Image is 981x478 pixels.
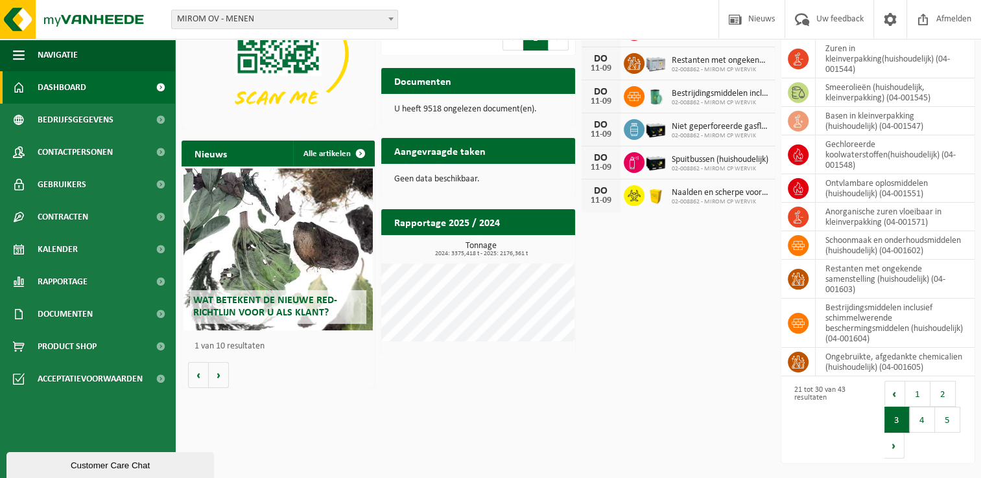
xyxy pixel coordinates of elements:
td: restanten met ongekende samenstelling (huishoudelijk) (04-001603) [816,260,975,299]
p: U heeft 9518 ongelezen document(en). [394,105,561,114]
span: Dashboard [38,71,86,104]
span: Spuitbussen (huishoudelijk) [672,155,768,165]
h2: Documenten [381,68,464,93]
img: PB-LB-0680-HPE-GY-11 [644,51,667,73]
button: Previous [884,381,905,407]
div: DO [588,186,614,196]
span: 02-008862 - MIROM CP WERVIK [672,99,768,107]
div: DO [588,153,614,163]
h2: Aangevraagde taken [381,138,499,163]
span: Restanten met ongekende samenstelling (huishoudelijk) [672,56,768,66]
span: MIROM OV - MENEN [172,10,397,28]
div: DO [588,120,614,130]
span: Niet geperforeerde gasflessen voor eenmalig gebruik (huishoudelijk) [672,122,768,132]
button: 5 [935,407,960,433]
div: 11-09 [588,64,614,73]
img: PB-OT-0200-MET-00-02 [644,84,667,106]
button: 3 [884,407,910,433]
td: ongebruikte, afgedankte chemicalien (huishoudelijk) (04-001605) [816,348,975,376]
button: Vorige [188,362,209,388]
span: Bedrijfsgegevens [38,104,113,136]
td: zuren in kleinverpakking(huishoudelijk) (04-001544) [816,40,975,78]
img: LP-SB-00050-HPE-22 [644,183,667,205]
p: 1 van 10 resultaten [195,342,368,351]
span: Bestrijdingsmiddelen inclusief schimmelwerende beschermingsmiddelen (huishoudeli... [672,89,768,99]
span: 02-008862 - MIROM CP WERVIK [672,165,768,173]
span: Acceptatievoorwaarden [38,363,143,395]
h2: Rapportage 2025 / 2024 [381,209,513,234]
td: anorganische zuren vloeibaar in kleinverpakking (04-001571) [816,203,975,231]
td: smeerolieën (huishoudelijk, kleinverpakking) (04-001545) [816,78,975,107]
td: ontvlambare oplosmiddelen (huishoudelijk) (04-001551) [816,174,975,203]
div: 11-09 [588,196,614,205]
span: Contracten [38,201,88,233]
span: 2024: 3375,418 t - 2025: 2176,361 t [388,251,574,257]
div: 11-09 [588,163,614,172]
td: Schoonmaak en onderhoudsmiddelen (huishoudelijk) (04-001602) [816,231,975,260]
button: Volgende [209,362,229,388]
a: Alle artikelen [293,141,373,166]
p: Geen data beschikbaar. [394,175,561,184]
button: 2 [930,381,956,407]
span: Navigatie [38,39,78,71]
span: Wat betekent de nieuwe RED-richtlijn voor u als klant? [193,295,337,318]
div: 11-09 [588,97,614,106]
a: Wat betekent de nieuwe RED-richtlijn voor u als klant? [183,168,373,330]
img: PB-LB-0680-HPE-BK-11 [644,117,667,139]
span: 02-008862 - MIROM CP WERVIK [672,132,768,140]
div: 11-09 [588,130,614,139]
button: Next [884,433,904,459]
a: Bekijk rapportage [479,234,574,260]
td: bestrijdingsmiddelen inclusief schimmelwerende beschermingsmiddelen (huishoudelijk) (04-001604) [816,299,975,348]
h3: Tonnage [388,242,574,257]
span: 02-008862 - MIROM CP WERVIK [672,198,768,206]
div: DO [588,87,614,97]
button: 4 [910,407,935,433]
td: basen in kleinverpakking (huishoudelijk) (04-001547) [816,107,975,135]
span: Documenten [38,298,93,330]
span: Kalender [38,233,78,266]
span: Naalden en scherpe voorwerpen (huishoudelijk) [672,188,768,198]
iframe: chat widget [6,450,217,478]
h2: Nieuws [182,141,240,166]
div: DO [588,54,614,64]
span: 02-008862 - MIROM CP WERVIK [672,66,768,74]
td: gechloreerde koolwaterstoffen(huishoudelijk) (04-001548) [816,135,975,174]
span: Contactpersonen [38,136,113,168]
span: MIROM OV - MENEN [171,10,398,29]
span: Product Shop [38,330,97,363]
span: Rapportage [38,266,88,298]
div: 21 tot 30 van 43 resultaten [788,380,871,460]
img: PB-LB-0680-HPE-BK-11 [644,150,667,172]
button: 1 [905,381,930,407]
span: Gebruikers [38,168,86,201]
